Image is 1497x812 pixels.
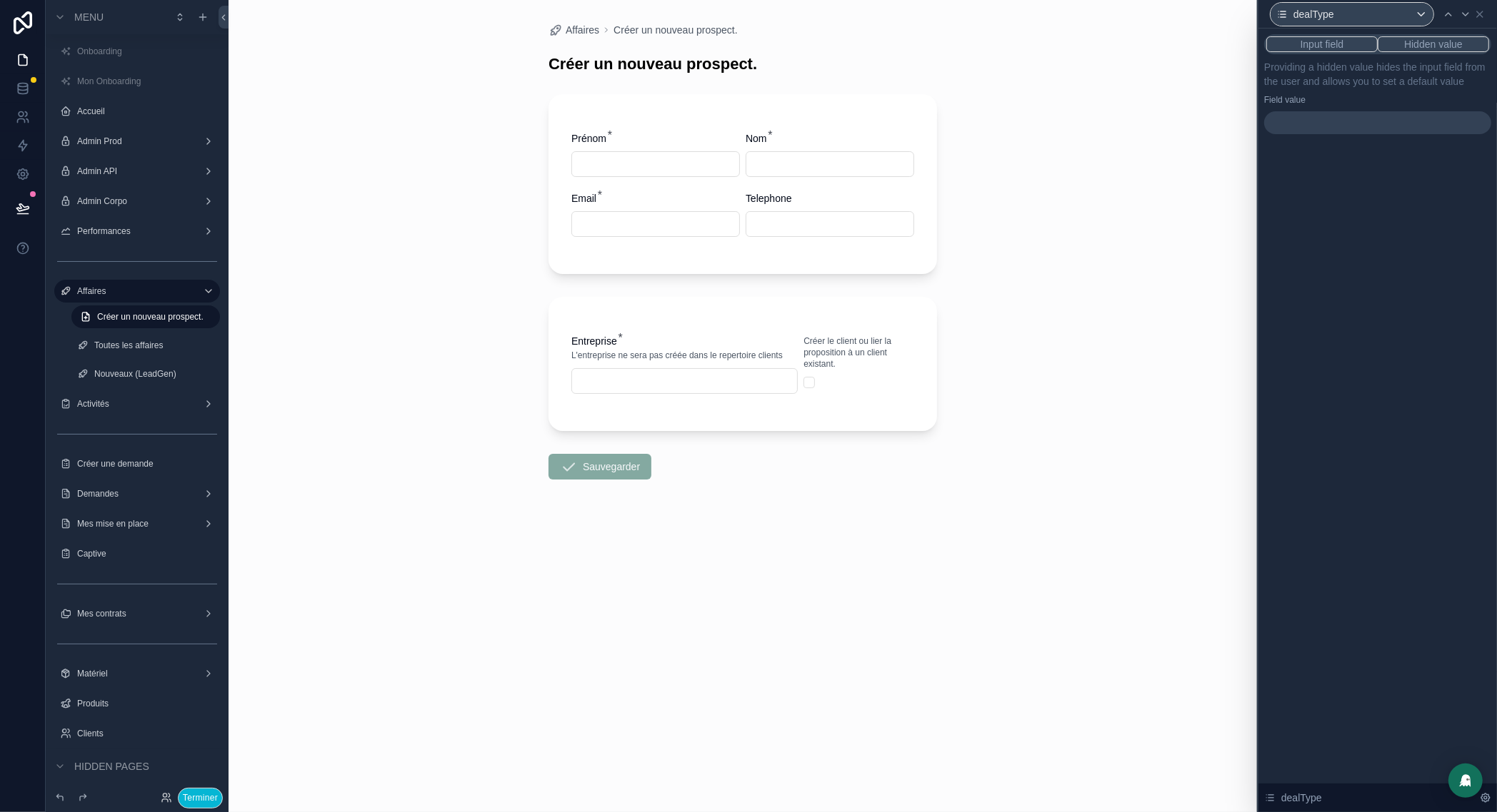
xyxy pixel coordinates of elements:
a: Créer un nouveau prospect. [614,23,738,37]
label: Field value [1264,94,1306,106]
label: Toutes les affaires [94,340,217,351]
span: Hidden pages [74,759,149,773]
span: dealType [1293,7,1334,21]
span: Prénom [571,133,606,144]
label: Créer une demande [77,458,217,470]
label: Captive [77,548,217,559]
label: Performances [77,225,197,237]
span: Email [571,193,596,204]
label: Accueil [77,106,217,117]
label: Mes contrats [77,608,197,619]
button: Terminer [178,788,223,808]
div: Open Intercom Messenger [1448,763,1483,798]
span: Nom [746,133,767,144]
a: Affaires [549,23,599,37]
button: Hidden value [1378,36,1489,52]
span: Affaires [566,23,599,37]
span: Entreprise [571,335,617,347]
button: Input field [1266,36,1378,52]
label: Activités [77,398,197,410]
label: Nouveaux (LeadGen) [94,368,217,380]
label: Demandes [77,488,197,499]
span: Menu [74,10,104,24]
label: Mon Onboarding [77,76,217,87]
label: Matériel [77,668,197,679]
label: Admin API [77,166,197,177]
a: Créer un nouveau prospect. [71,305,220,328]
span: Créer le client ou lier la proposition à un client existant. [803,335,914,370]
label: Produits [77,698,217,709]
span: dealType [1281,791,1322,805]
span: L'entreprise ne sera pas créée dans le repertoire clients [571,350,783,361]
button: dealType [1270,2,1434,26]
span: Telephone [746,193,792,204]
label: Mes mise en place [77,518,197,529]
label: Onboarding [77,46,217,57]
label: Affaires [77,285,191,297]
p: Providing a hidden value hides the input field from the user and allows you to set a default value [1264,60,1491,88]
span: Créer un nouveau prospect. [97,311,204,323]
label: Clients [77,728,217,739]
label: Admin Prod [77,136,197,147]
h1: Créer un nouveau prospect. [549,54,757,74]
label: Admin Corpo [77,196,197,207]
